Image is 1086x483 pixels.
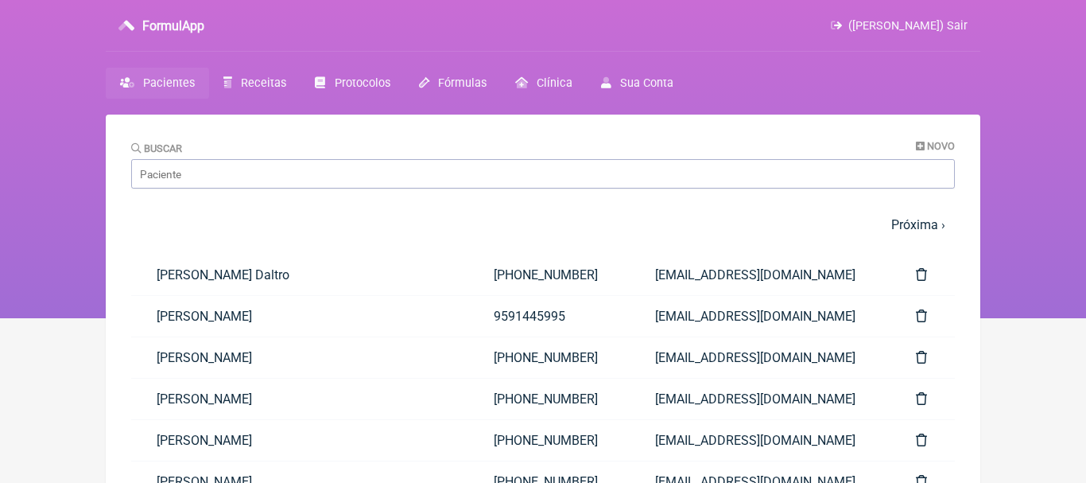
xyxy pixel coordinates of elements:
[142,18,204,33] h3: FormulApp
[335,76,390,90] span: Protocolos
[143,76,195,90] span: Pacientes
[131,296,468,337] a: [PERSON_NAME]
[131,420,468,461] a: [PERSON_NAME]
[927,140,955,152] span: Novo
[405,68,501,99] a: Fórmulas
[131,208,955,242] nav: pager
[468,255,630,295] a: [PHONE_NUMBER]
[131,379,468,419] a: [PERSON_NAME]
[468,420,630,461] a: [PHONE_NUMBER]
[630,379,890,419] a: [EMAIL_ADDRESS][DOMAIN_NAME]
[891,217,945,232] a: Próxima ›
[106,68,209,99] a: Pacientes
[468,296,630,337] a: 9591445995
[131,142,182,154] label: Buscar
[831,19,968,33] a: ([PERSON_NAME]) Sair
[848,19,968,33] span: ([PERSON_NAME]) Sair
[916,140,955,152] a: Novo
[241,76,286,90] span: Receitas
[131,255,468,295] a: [PERSON_NAME] Daltro
[131,159,955,189] input: Paciente
[131,337,468,378] a: [PERSON_NAME]
[630,296,890,337] a: [EMAIL_ADDRESS][DOMAIN_NAME]
[209,68,301,99] a: Receitas
[630,255,890,295] a: [EMAIL_ADDRESS][DOMAIN_NAME]
[468,379,630,419] a: [PHONE_NUMBER]
[630,420,890,461] a: [EMAIL_ADDRESS][DOMAIN_NAME]
[630,337,890,378] a: [EMAIL_ADDRESS][DOMAIN_NAME]
[468,337,630,378] a: [PHONE_NUMBER]
[501,68,587,99] a: Clínica
[438,76,487,90] span: Fórmulas
[537,76,572,90] span: Clínica
[620,76,673,90] span: Sua Conta
[587,68,688,99] a: Sua Conta
[301,68,404,99] a: Protocolos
